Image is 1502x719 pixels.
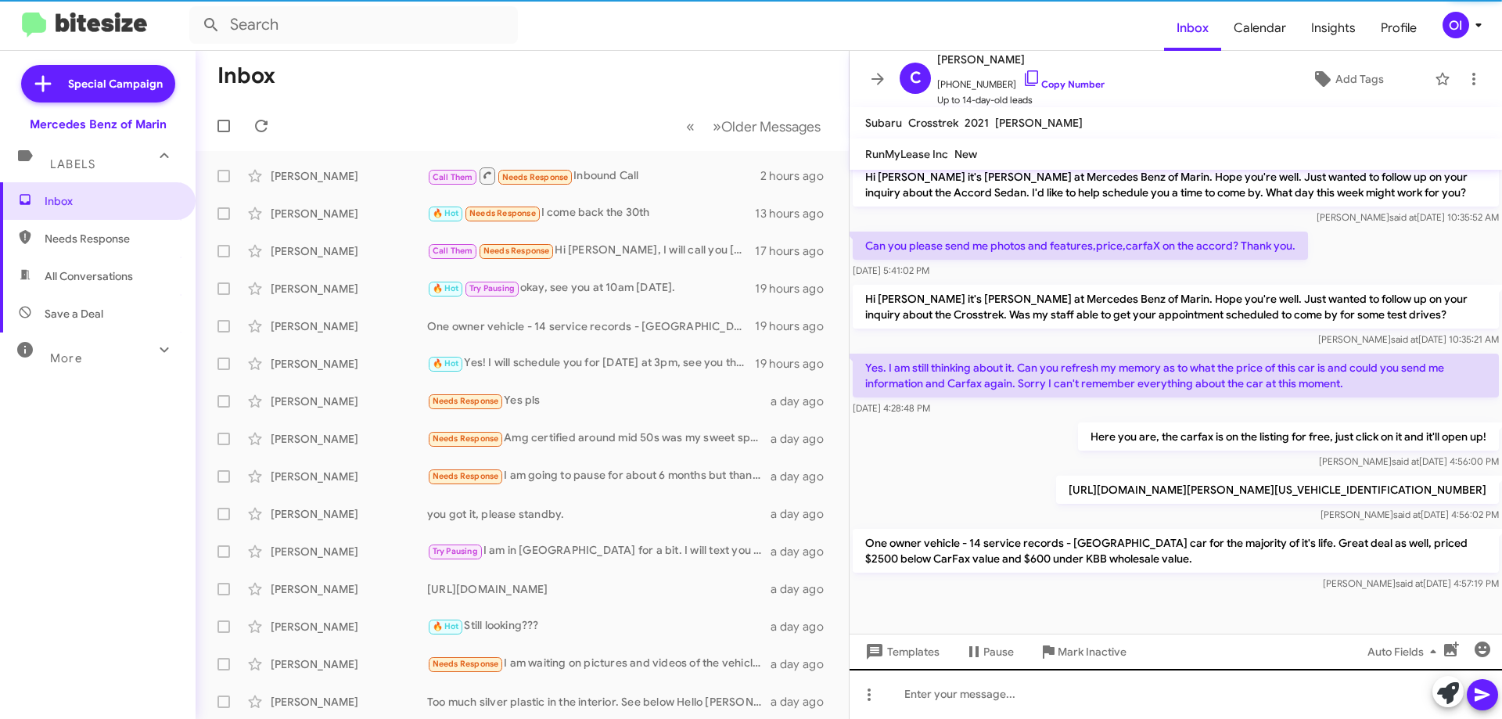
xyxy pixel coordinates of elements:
div: Too much silver plastic in the interior. See below Hello [PERSON_NAME] we are going with an XC60 ... [427,694,771,710]
span: Needs Response [433,659,499,669]
span: [PERSON_NAME] [995,116,1083,130]
span: [PERSON_NAME] [DATE] 10:35:52 AM [1317,211,1499,223]
div: I am in [GEOGRAPHIC_DATA] for a bit. I will text you when I come back [427,542,771,560]
span: [PERSON_NAME] [937,50,1105,69]
span: [PHONE_NUMBER] [937,69,1105,92]
div: 19 hours ago [755,356,836,372]
div: [PERSON_NAME] [271,581,427,597]
a: Insights [1299,5,1368,51]
div: [PERSON_NAME] [271,394,427,409]
span: New [954,147,977,161]
span: Needs Response [502,172,569,182]
div: [PERSON_NAME] [271,318,427,334]
span: [DATE] 4:28:48 PM [853,402,930,414]
div: a day ago [771,394,836,409]
a: Calendar [1221,5,1299,51]
button: Next [703,110,830,142]
span: Save a Deal [45,306,103,322]
span: More [50,351,82,365]
div: [PERSON_NAME] [271,168,427,184]
span: Crosstrek [908,116,958,130]
button: Previous [677,110,704,142]
div: [PERSON_NAME] [271,243,427,259]
span: Needs Response [45,231,178,246]
span: [DATE] 5:41:02 PM [853,264,929,276]
div: Hi [PERSON_NAME], I will call you [DATE] .. [427,242,755,260]
div: a day ago [771,619,836,635]
p: Hi [PERSON_NAME] it's [PERSON_NAME] at Mercedes Benz of Marin. Hope you're well. Just wanted to f... [853,163,1499,207]
span: said at [1392,455,1419,467]
span: « [686,117,695,136]
span: [PERSON_NAME] [DATE] 4:56:02 PM [1321,509,1499,520]
button: Pause [952,638,1026,666]
span: Labels [50,157,95,171]
div: [PERSON_NAME] [271,656,427,672]
div: OI [1443,12,1469,38]
button: Add Tags [1267,65,1427,93]
span: Auto Fields [1367,638,1443,666]
span: Needs Response [433,433,499,444]
span: 🔥 Hot [433,621,459,631]
div: 19 hours ago [755,281,836,297]
p: [URL][DOMAIN_NAME][PERSON_NAME][US_VEHICLE_IDENTIFICATION_NUMBER] [1056,476,1499,504]
p: One owner vehicle - 14 service records - [GEOGRAPHIC_DATA] car for the majority of it's life. Gre... [853,529,1499,573]
div: One owner vehicle - 14 service records - [GEOGRAPHIC_DATA] car for the majority of it's life. Gre... [427,318,755,334]
span: Needs Response [433,396,499,406]
div: a day ago [771,581,836,597]
p: Can you please send me photos and features,price,carfaX on the accord? Thank you. [853,232,1308,260]
div: I am going to pause for about 6 months but thank you. [427,467,771,485]
span: » [713,117,721,136]
span: said at [1393,509,1421,520]
a: Copy Number [1022,78,1105,90]
div: [PERSON_NAME] [271,356,427,372]
span: 🔥 Hot [433,358,459,368]
span: Needs Response [469,208,536,218]
span: Pause [983,638,1014,666]
div: [PERSON_NAME] [271,206,427,221]
span: Inbox [45,193,178,209]
div: [PERSON_NAME] [271,506,427,522]
a: Inbox [1164,5,1221,51]
span: C [910,66,922,91]
span: 🔥 Hot [433,283,459,293]
div: a day ago [771,431,836,447]
div: a day ago [771,469,836,484]
div: 2 hours ago [760,168,836,184]
span: 🔥 Hot [433,208,459,218]
span: Needs Response [433,471,499,481]
button: Auto Fields [1355,638,1455,666]
span: Add Tags [1335,65,1384,93]
p: Here you are, the carfax is on the listing for free, just click on it and it'll open up! [1078,422,1499,451]
nav: Page navigation example [677,110,830,142]
div: a day ago [771,506,836,522]
span: Call Them [433,246,473,256]
div: [URL][DOMAIN_NAME] [427,581,771,597]
span: RunMyLease Inc [865,147,948,161]
div: Still looking??? [427,617,771,635]
div: Inbound Call [427,166,760,185]
div: a day ago [771,694,836,710]
span: Call Them [433,172,473,182]
div: 13 hours ago [755,206,836,221]
div: [PERSON_NAME] [271,619,427,635]
div: you got it, please standby. [427,506,771,522]
div: Amg certified around mid 50s was my sweet spot...that was a really good deal u had on that other one [427,430,771,448]
span: Special Campaign [68,76,163,92]
span: [PERSON_NAME] [DATE] 4:56:00 PM [1319,455,1499,467]
span: said at [1391,333,1418,345]
p: Hi [PERSON_NAME] it's [PERSON_NAME] at Mercedes Benz of Marin. Hope you're well. Just wanted to f... [853,285,1499,329]
div: [PERSON_NAME] [271,431,427,447]
span: Templates [862,638,940,666]
span: Older Messages [721,118,821,135]
span: Needs Response [483,246,550,256]
button: OI [1429,12,1485,38]
button: Templates [850,638,952,666]
span: Subaru [865,116,902,130]
p: Yes. I am still thinking about it. Can you refresh my memory as to what the price of this car is ... [853,354,1499,397]
span: 2021 [965,116,989,130]
span: Try Pausing [433,546,478,556]
span: said at [1389,211,1417,223]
